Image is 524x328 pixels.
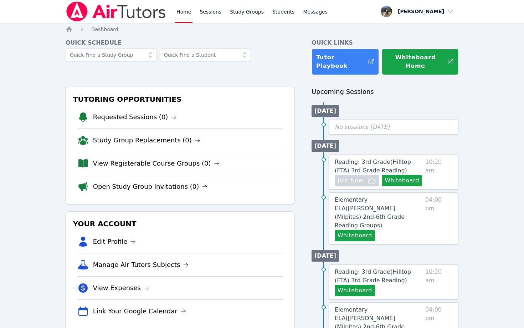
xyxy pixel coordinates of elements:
[382,175,422,186] button: Whiteboard
[335,268,422,285] a: Reading: 3rd Grade(Hilltop (FTA) 3rd Grade Reading)
[312,49,379,75] a: Tutor Playbook
[93,237,136,247] a: Edit Profile
[335,285,375,296] button: Whiteboard
[66,26,459,33] nav: Breadcrumb
[335,268,411,284] span: Reading: 3rd Grade ( Hilltop (FTA) 3rd Grade Reading )
[66,1,166,21] img: Air Tutors
[312,87,458,97] h3: Upcoming Sessions
[93,306,186,316] a: Link Your Google Calendar
[66,39,294,47] h4: Quick Schedule
[335,123,390,130] span: No sessions [DATE]
[382,49,458,75] button: Whiteboard Home
[312,250,339,262] li: [DATE]
[425,196,452,241] span: 04:00 pm
[93,182,208,192] a: Open Study Group Invitations (0)
[338,176,363,185] span: Join Now
[425,268,452,296] span: 10:20 am
[160,49,251,61] input: Quick Find a Student
[93,135,200,145] a: Study Group Replacements (0)
[335,158,411,174] span: Reading: 3rd Grade ( Hilltop (FTA) 3rd Grade Reading )
[93,112,177,122] a: Requested Sessions (0)
[93,260,189,270] a: Manage Air Tutors Subjects
[335,158,422,175] a: Reading: 3rd Grade(Hilltop (FTA) 3rd Grade Reading)
[93,283,149,293] a: View Expenses
[93,158,220,168] a: View Registerable Course Groups (0)
[72,93,288,106] h3: Tutoring Opportunities
[312,105,339,117] li: [DATE]
[425,158,452,186] span: 10:20 am
[303,8,328,15] span: Messages
[312,39,458,47] h4: Quick Links
[335,196,405,229] span: Elementary ELA ( [PERSON_NAME] (Milpitas) 2nd-6th Grade Reading Groups )
[66,49,157,61] input: Quick Find a Study Group
[91,26,118,33] a: Dashboard
[72,217,288,230] h3: Your Account
[335,175,379,186] button: Join Now
[312,140,339,152] li: [DATE]
[91,26,118,32] span: Dashboard
[335,230,375,241] button: Whiteboard
[335,196,422,230] a: Elementary ELA([PERSON_NAME] (Milpitas) 2nd-6th Grade Reading Groups)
